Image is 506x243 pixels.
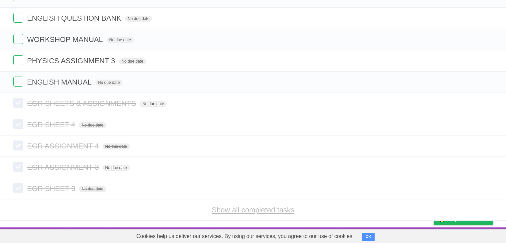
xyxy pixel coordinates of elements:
span: EGR ASSIGNMENT 3 [27,163,100,171]
label: Done [13,34,23,44]
span: EGR SHEET 4 [27,121,77,129]
span: No due date [102,165,129,171]
span: EGR ASSIGNMENT 4 [27,142,100,150]
label: Done [13,55,23,65]
a: Suggest a feature [451,229,493,242]
label: Done [13,162,23,172]
label: Done [13,119,23,129]
label: Done [13,77,23,87]
a: Show all completed tasks [212,206,294,214]
span: Cookies help us deliver our services. By using our services, you agree to our use of cookies. [130,230,361,243]
label: Done [13,183,23,193]
span: PHYSICS ASSIGNMENT 3 [27,57,117,65]
span: Buy me a coffee [448,213,489,225]
span: No due date [119,58,146,64]
span: WORKSHOP MANUAL [27,35,104,44]
span: EGR SHEET 3 [27,184,77,193]
a: Terms [403,229,417,242]
a: Developers [367,229,394,242]
span: ENGLISH MANUAL [27,78,93,86]
span: ENGLISH QUESTION BANK [27,14,123,22]
span: EGR SHEETS & ASSIGNMENTS [27,99,138,108]
span: No due date [79,122,106,128]
label: Done [13,140,23,150]
span: No due date [140,101,167,107]
span: No due date [79,186,106,192]
label: Done [13,13,23,23]
span: No due date [125,16,152,22]
label: Done [13,98,23,108]
a: Privacy [425,229,442,242]
a: About [345,229,359,242]
button: OK [362,233,375,241]
span: No due date [102,143,129,149]
span: No due date [106,37,133,43]
span: No due date [95,80,122,86]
